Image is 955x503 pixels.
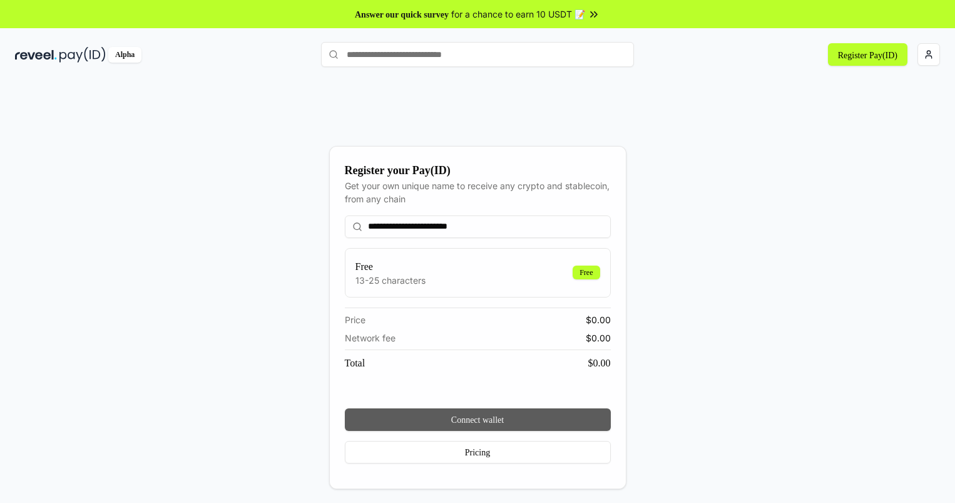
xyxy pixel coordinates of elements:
span: Price [345,313,365,326]
div: Alpha [108,47,141,63]
span: $ 0.00 [586,313,611,326]
div: Register your Pay(ID) [345,162,611,179]
img: reveel_dark [15,47,57,63]
span: $ 0.00 [588,355,611,370]
span: for a chance to earn 10 USDT 📝 [451,8,585,21]
h3: Free [355,259,426,274]
span: $ 0.00 [586,331,611,345]
button: Pricing [345,441,611,464]
button: Register Pay(ID) [828,43,907,66]
span: Total [345,355,365,370]
span: Network fee [345,331,396,345]
button: Connect wallet [345,408,611,431]
div: Free [573,266,600,279]
p: 13-25 characters [355,274,426,287]
span: Answer our quick survey [355,8,449,21]
div: Get your own unique name to receive any crypto and stablecoin, from any chain [345,179,611,205]
img: pay_id [59,47,106,63]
